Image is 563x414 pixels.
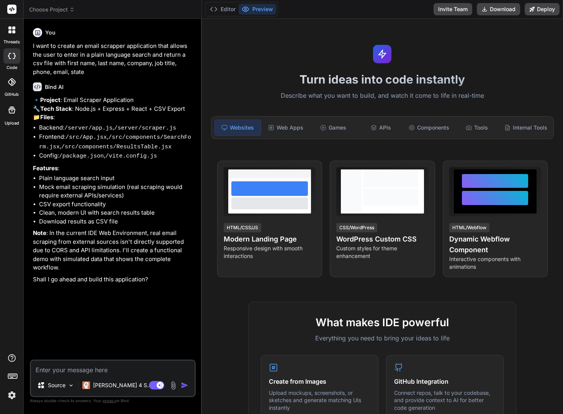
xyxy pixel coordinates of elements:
p: Shall I go ahead and build this application? [33,275,194,284]
div: HTML/Webflow [449,223,489,232]
div: Internal Tools [501,120,550,136]
div: Websites [214,120,261,136]
p: Describe what you want to build, and watch it come to life in real-time [206,91,558,101]
h6: You [45,29,56,36]
p: [PERSON_NAME] 4 S.. [93,381,150,389]
h4: WordPress Custom CSS [336,234,428,245]
p: Custom styles for theme enhancement [336,245,428,260]
h4: GitHub Integration [394,377,496,386]
label: threads [3,39,20,45]
p: Responsive design with smooth interactions [224,245,316,260]
h2: What makes IDE powerful [261,314,504,330]
strong: Note [33,229,46,237]
strong: Files [40,113,53,121]
p: Interactive components with animations [449,255,541,271]
code: /server/scraper.js [114,125,176,131]
p: : In the current IDE Web Environment, real email scraping from external sources isn't directly su... [33,229,194,272]
li: Frontend: , , [39,133,194,151]
p: Source [48,381,65,389]
img: Claude 4 Sonnet [82,381,90,389]
button: Preview [239,4,276,15]
button: Invite Team [434,3,472,15]
code: /src/App.jsx [65,134,107,141]
code: /vite.config.js [105,153,157,159]
div: Web Apps [263,120,309,136]
img: attachment [169,381,178,390]
p: 🔹 : Email Scraper Application 🔧 : Node.js + Express + React + CSV Export 📁 : [33,96,194,122]
button: Deploy [525,3,560,15]
h4: Dynamic Webflow Component [449,234,541,255]
div: HTML/CSS/JS [224,223,261,232]
p: Connect repos, talk to your codebase, and provide context to AI for better code generation [394,389,496,412]
h6: Bind AI [45,83,64,91]
label: Upload [5,120,19,127]
p: I want to create an email scrapper application that allows the user to enter in a plain language ... [33,42,194,76]
li: Config: , [39,151,194,161]
li: Download results as CSV file [39,217,194,226]
li: Plain language search input [39,174,194,183]
strong: Tech Stack [40,105,72,112]
p: Always double-check its answers. Your in Bind [30,397,196,404]
img: settings [5,389,18,402]
p: Upload mockups, screenshots, or sketches and generate matching UIs instantly [269,389,370,412]
div: CSS/WordPress [336,223,377,232]
strong: Features [33,164,58,172]
h1: Turn ideas into code instantly [206,72,558,86]
label: GitHub [5,91,19,98]
li: Mock email scraping simulation (real scraping would require external APIs/services) [39,183,194,200]
h4: Create from Images [269,377,370,386]
button: Download [477,3,520,15]
img: icon [181,381,188,389]
p: Everything you need to bring your ideas to life [261,333,504,343]
div: APIs [358,120,404,136]
img: Pick Models [68,382,74,389]
strong: Project [40,96,61,103]
code: /server/app.js [64,125,113,131]
h4: Modern Landing Page [224,234,316,245]
span: Choose Project [29,6,75,13]
div: Components [406,120,452,136]
li: CSV export functionality [39,200,194,209]
div: Games [310,120,356,136]
label: code [7,64,17,71]
li: Backend: , [39,123,194,133]
code: /package.json [59,153,104,159]
code: /src/components/ResultsTable.jsx [61,144,172,150]
li: Clean, modern UI with search results table [39,209,194,217]
code: /src/components/SearchForm.jsx [39,134,191,150]
span: privacy [103,398,116,403]
p: : [33,164,194,173]
button: Editor [207,4,239,15]
div: Tools [454,120,500,136]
